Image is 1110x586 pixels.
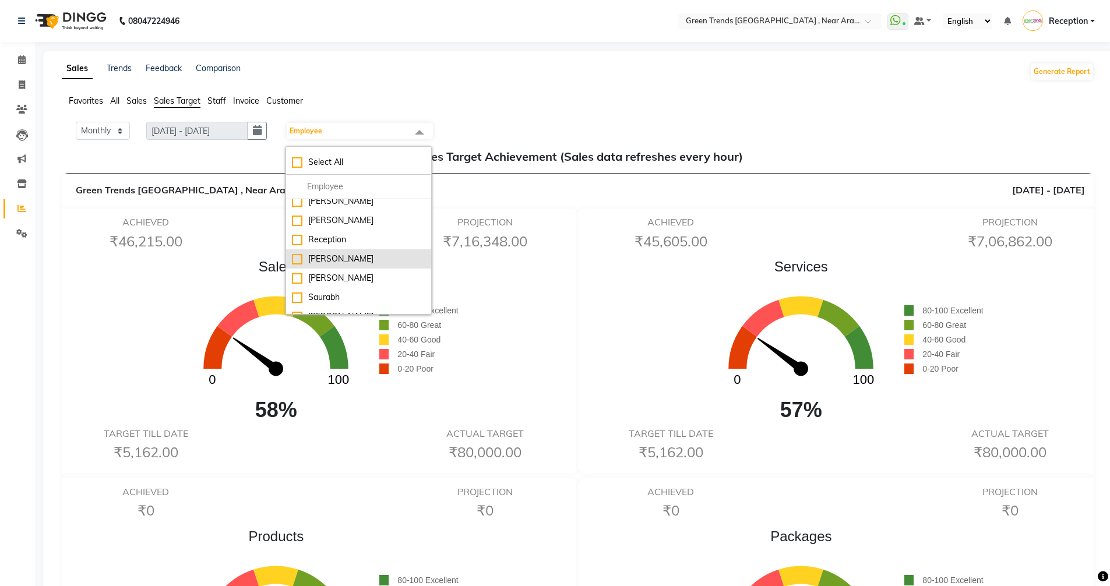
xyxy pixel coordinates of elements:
[934,233,1086,250] h6: ₹7,06,862.00
[292,234,425,246] div: Reception
[409,233,561,250] h6: ₹7,16,348.00
[734,373,741,387] text: 0
[697,394,904,426] span: 57%
[292,214,425,227] div: [PERSON_NAME]
[146,63,182,73] a: Feedback
[70,502,222,519] h6: ₹0
[292,181,425,193] input: multiselect-search
[70,217,222,228] h6: ACHIEVED
[172,394,379,426] span: 58%
[922,320,966,330] span: 60-80 Great
[595,502,747,519] h6: ₹0
[853,373,875,387] text: 100
[397,576,458,585] span: 80-100 Excellent
[196,63,241,73] a: Comparison
[292,310,425,323] div: [PERSON_NAME]
[595,233,747,250] h6: ₹45,605.00
[71,150,1085,164] h5: Sales Target Achievement (Sales data refreshes every hour)
[70,233,222,250] h6: ₹46,215.00
[233,96,259,106] span: Invoice
[30,5,110,37] img: logo
[595,444,747,461] h6: ₹5,162.00
[70,444,222,461] h6: ₹5,162.00
[70,486,222,497] h6: ACHIEVED
[397,350,435,359] span: 20-40 Fair
[292,195,425,207] div: [PERSON_NAME]
[107,63,132,73] a: Trends
[595,428,747,439] h6: TARGET TILL DATE
[292,272,425,284] div: [PERSON_NAME]
[126,96,147,106] span: Sales
[290,126,322,135] span: Employee
[697,526,904,547] span: Packages
[922,576,983,585] span: 80-100 Excellent
[697,256,904,277] span: Services
[1023,10,1043,31] img: Reception
[292,156,425,168] div: Select All
[922,335,965,344] span: 40-60 Good
[172,526,379,547] span: Products
[397,306,458,315] span: 80-100 Excellent
[62,58,93,79] a: Sales
[595,217,747,228] h6: ACHIEVED
[922,350,960,359] span: 20-40 Fair
[128,5,179,37] b: 08047224946
[154,96,200,106] span: Sales Target
[595,486,747,497] h6: ACHIEVED
[69,96,103,106] span: Favorites
[1049,15,1088,27] span: Reception
[934,217,1086,228] h6: PROJECTION
[110,96,119,106] span: All
[409,486,561,497] h6: PROJECTION
[397,335,441,344] span: 40-60 Good
[146,122,248,140] input: DD/MM/YYYY-DD/MM/YYYY
[409,217,561,228] h6: PROJECTION
[76,184,365,196] span: Green Trends [GEOGRAPHIC_DATA] , Near Aravali Police Chowki
[172,256,379,277] span: Sales
[922,364,958,373] span: 0-20 Poor
[70,428,222,439] h6: TARGET TILL DATE
[292,253,425,265] div: [PERSON_NAME]
[922,306,983,315] span: 80-100 Excellent
[292,291,425,303] div: Saurabh
[934,502,1086,519] h6: ₹0
[209,373,216,387] text: 0
[266,96,303,106] span: Customer
[1012,183,1085,197] span: [DATE] - [DATE]
[934,486,1086,497] h6: PROJECTION
[397,364,433,373] span: 0-20 Poor
[328,373,350,387] text: 100
[397,320,441,330] span: 60-80 Great
[409,502,561,519] h6: ₹0
[1031,63,1093,80] button: Generate Report
[409,444,561,461] h6: ₹80,000.00
[934,444,1086,461] h6: ₹80,000.00
[934,428,1086,439] h6: ACTUAL TARGET
[207,96,226,106] span: Staff
[409,428,561,439] h6: ACTUAL TARGET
